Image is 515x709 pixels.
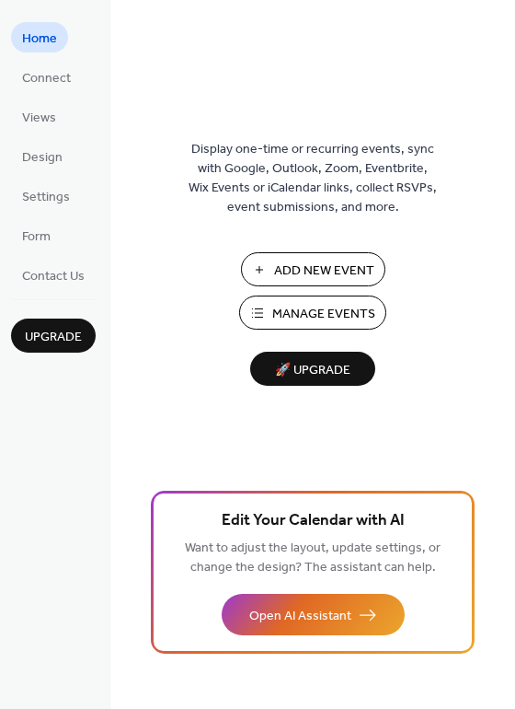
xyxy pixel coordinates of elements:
[250,352,375,386] button: 🚀 Upgrade
[249,607,351,626] span: Open AI Assistant
[22,148,63,168] span: Design
[11,22,68,52] a: Home
[22,69,71,88] span: Connect
[22,227,51,247] span: Form
[222,508,405,534] span: Edit Your Calendar with AI
[11,319,96,353] button: Upgrade
[22,29,57,49] span: Home
[261,358,364,383] span: 🚀 Upgrade
[11,62,82,92] a: Connect
[22,188,70,207] span: Settings
[25,328,82,347] span: Upgrade
[222,594,405,635] button: Open AI Assistant
[241,252,385,286] button: Add New Event
[189,140,437,217] span: Display one-time or recurring events, sync with Google, Outlook, Zoom, Eventbrite, Wix Events or ...
[11,180,81,211] a: Settings
[239,296,386,330] button: Manage Events
[274,262,374,281] span: Add New Event
[11,260,96,290] a: Contact Us
[11,141,74,171] a: Design
[11,220,62,250] a: Form
[185,536,441,580] span: Want to adjust the layout, update settings, or change the design? The assistant can help.
[11,101,67,132] a: Views
[22,109,56,128] span: Views
[272,305,375,324] span: Manage Events
[22,267,85,286] span: Contact Us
